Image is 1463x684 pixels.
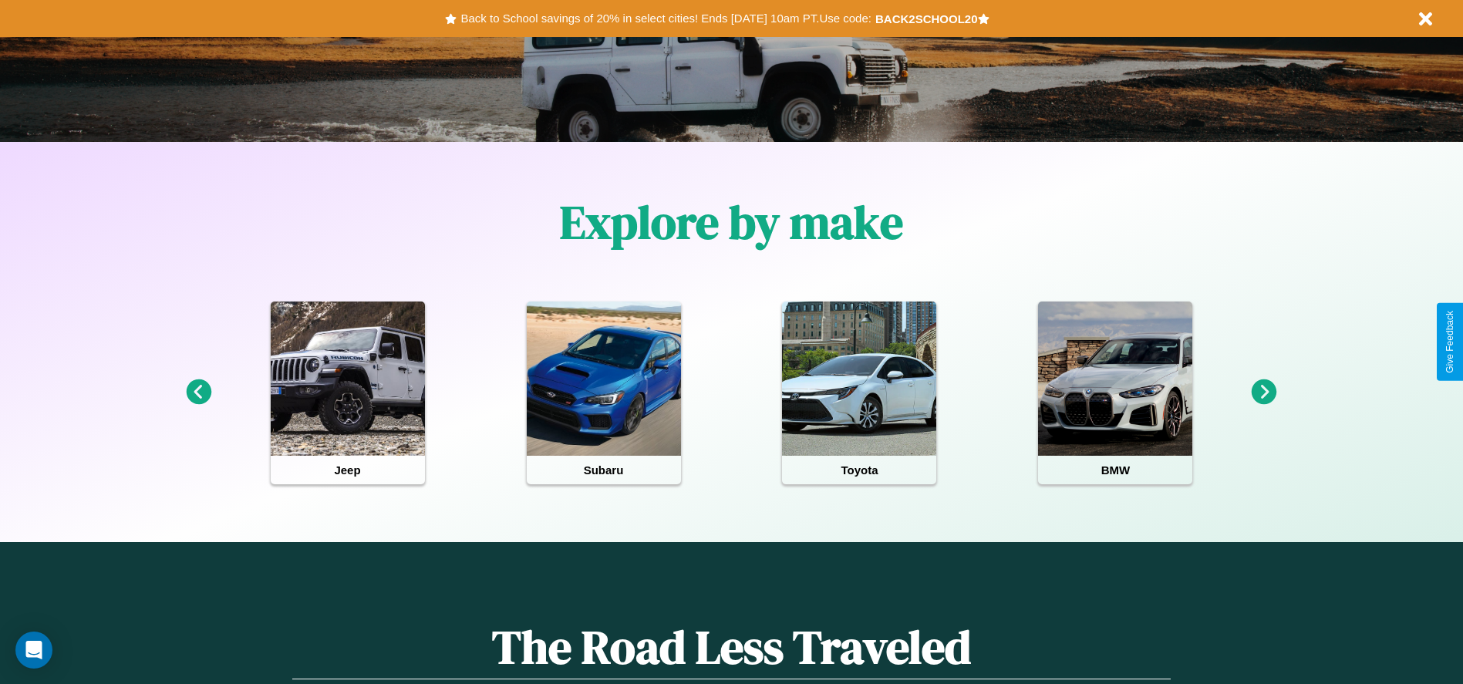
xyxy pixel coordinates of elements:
h4: BMW [1038,456,1192,484]
button: Back to School savings of 20% in select cities! Ends [DATE] 10am PT.Use code: [457,8,875,29]
h1: The Road Less Traveled [292,615,1170,679]
h1: Explore by make [560,190,903,254]
div: Open Intercom Messenger [15,632,52,669]
div: Give Feedback [1444,311,1455,373]
b: BACK2SCHOOL20 [875,12,978,25]
h4: Toyota [782,456,936,484]
h4: Subaru [527,456,681,484]
h4: Jeep [271,456,425,484]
